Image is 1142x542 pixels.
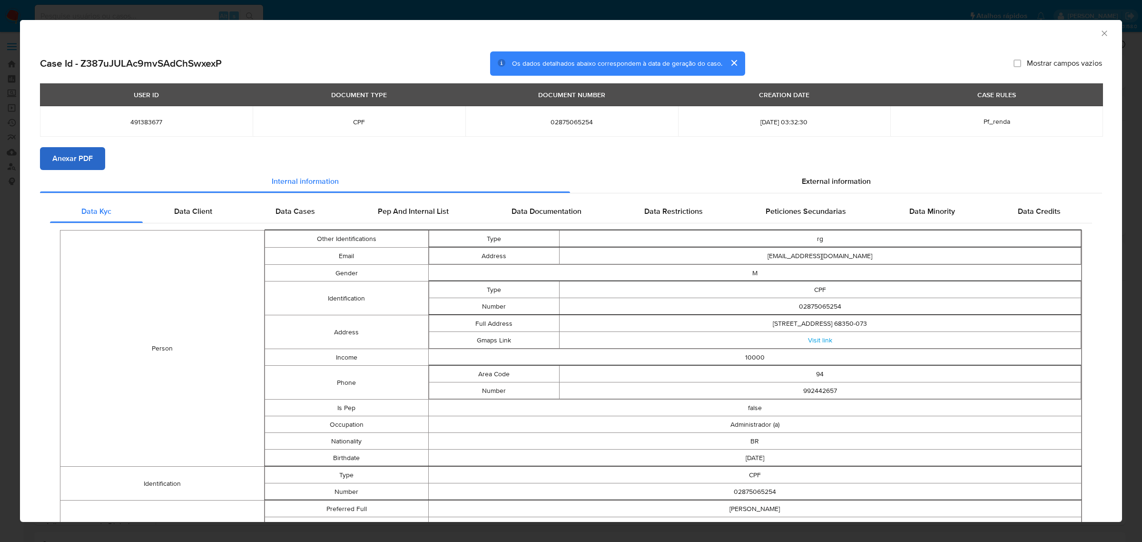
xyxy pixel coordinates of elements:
[477,118,667,126] span: 02875065254
[40,57,222,70] h2: Case Id - Z387uJULAc9mvSAdChSwxexP
[1018,206,1061,217] span: Data Credits
[50,200,1092,223] div: Detailed internal info
[559,366,1081,382] td: 94
[428,265,1082,281] td: M
[532,87,611,103] div: DOCUMENT NUMBER
[559,231,1081,247] td: rg
[428,501,1082,517] td: [PERSON_NAME]
[559,248,1081,264] td: [EMAIL_ADDRESS][DOMAIN_NAME]
[60,467,265,501] td: Identification
[265,366,428,400] td: Phone
[265,400,428,416] td: Is Pep
[60,231,265,467] td: Person
[265,416,428,433] td: Occupation
[128,87,165,103] div: USER ID
[722,51,745,74] button: cerrar
[40,147,105,170] button: Anexar PDF
[559,281,1081,298] td: CPF
[559,298,1081,315] td: 02875065254
[512,206,581,217] span: Data Documentation
[429,231,559,247] td: Type
[20,20,1122,522] div: closure-recommendation-modal
[265,501,428,517] td: Preferred Full
[51,118,241,126] span: 491383677
[429,366,559,382] td: Area Code
[428,400,1082,416] td: false
[428,433,1082,450] td: BR
[753,87,815,103] div: CREATION DATE
[428,517,1082,534] td: [PERSON_NAME]
[429,315,559,332] td: Full Address
[265,517,428,534] td: Legal
[40,170,1102,193] div: Detailed info
[1014,60,1021,67] input: Mostrar campos vazios
[766,206,846,217] span: Peticiones Secundarias
[265,450,428,466] td: Birthdate
[378,206,449,217] span: Pep And Internal List
[689,118,879,126] span: [DATE] 03:32:30
[429,298,559,315] td: Number
[52,148,93,169] span: Anexar PDF
[265,483,428,500] td: Number
[429,281,559,298] td: Type
[325,87,393,103] div: DOCUMENT TYPE
[265,315,428,349] td: Address
[559,315,1081,332] td: [STREET_ADDRESS] 68350-073
[276,206,315,217] span: Data Cases
[429,382,559,399] td: Number
[559,382,1081,399] td: 992442657
[265,467,428,483] td: Type
[265,433,428,450] td: Nationality
[265,231,428,248] td: Other Identifications
[265,349,428,366] td: Income
[512,59,722,68] span: Os dados detalhados abaixo correspondem à data de geração do caso.
[265,248,428,265] td: Email
[264,118,454,126] span: CPF
[1100,29,1108,37] button: Fechar a janela
[81,206,111,217] span: Data Kyc
[265,265,428,281] td: Gender
[272,176,339,187] span: Internal information
[428,416,1082,433] td: Administrador (a)
[428,467,1082,483] td: CPF
[174,206,212,217] span: Data Client
[428,349,1082,366] td: 10000
[428,450,1082,466] td: [DATE]
[972,87,1022,103] div: CASE RULES
[984,117,1010,126] span: Pf_renda
[428,483,1082,500] td: 02875065254
[429,332,559,349] td: Gmaps Link
[265,281,428,315] td: Identification
[429,248,559,264] td: Address
[909,206,955,217] span: Data Minority
[802,176,871,187] span: External information
[1027,59,1102,68] span: Mostrar campos vazios
[808,335,832,345] a: Visit link
[644,206,703,217] span: Data Restrictions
